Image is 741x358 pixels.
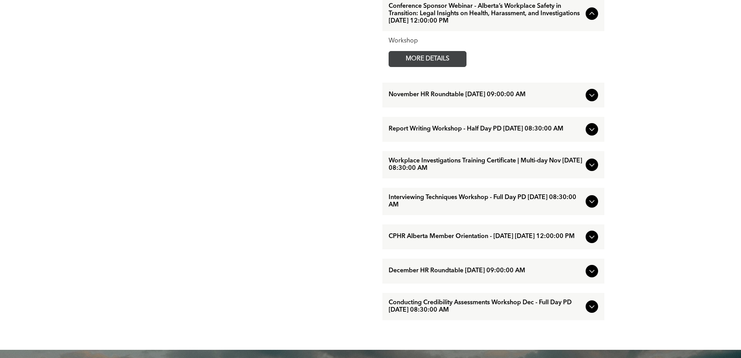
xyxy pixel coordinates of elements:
[389,91,583,99] span: November HR Roundtable [DATE] 09:00:00 AM
[389,37,598,45] div: Workshop
[389,233,583,240] span: CPHR Alberta Member Orientation - [DATE] [DATE] 12:00:00 PM
[389,267,583,275] span: December HR Roundtable [DATE] 09:00:00 AM
[389,157,583,172] span: Workplace Investigations Training Certificate | Multi-day Nov [DATE] 08:30:00 AM
[389,51,466,67] a: MORE DETAILS
[389,299,583,314] span: Conducting Credibility Assessments Workshop Dec - Full Day PD [DATE] 08:30:00 AM
[389,194,583,209] span: Interviewing Techniques Workshop - Full Day PD [DATE] 08:30:00 AM
[397,51,458,67] span: MORE DETAILS
[389,125,583,133] span: Report Writing Workshop - Half Day PD [DATE] 08:30:00 AM
[389,3,583,25] span: Conference Sponsor Webinar - Alberta’s Workplace Safety in Transition: Legal Insights on Health, ...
